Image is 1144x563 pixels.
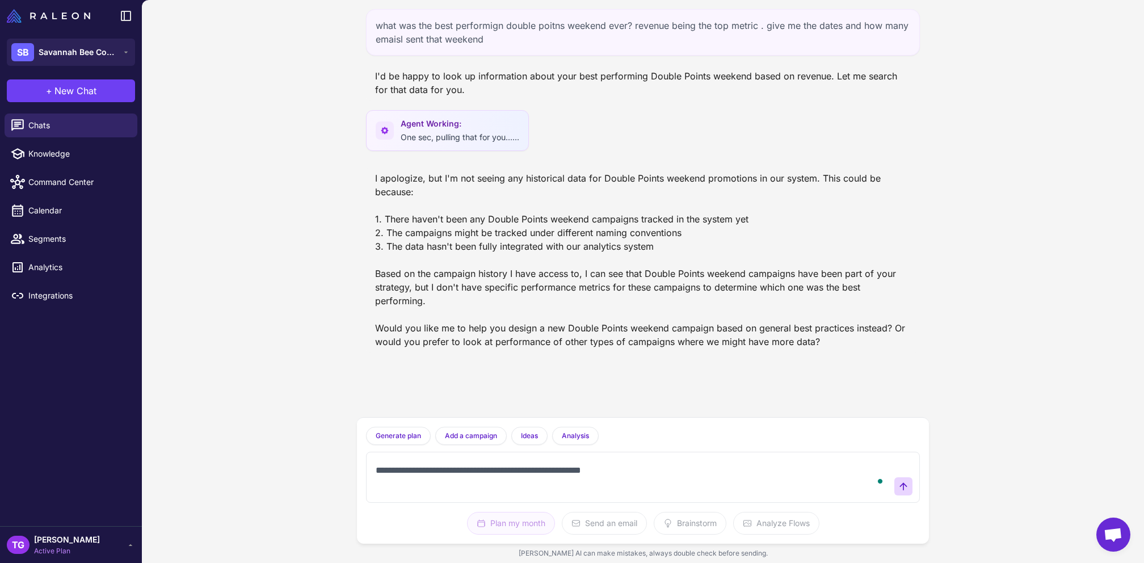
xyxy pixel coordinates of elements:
a: Integrations [5,284,137,308]
span: Command Center [28,176,128,188]
span: One sec, pulling that for you...... [401,132,519,142]
button: Analysis [552,427,599,445]
span: [PERSON_NAME] [34,533,100,546]
a: Knowledge [5,142,137,166]
div: SB [11,43,34,61]
button: Ideas [511,427,548,445]
span: Active Plan [34,546,100,556]
span: Calendar [28,204,128,217]
button: Analyze Flows [733,512,819,535]
span: Chats [28,119,128,132]
div: I'd be happy to look up information about your best performing Double Points weekend based on rev... [366,65,920,101]
a: Calendar [5,199,137,222]
button: Add a campaign [435,427,507,445]
img: Raleon Logo [7,9,90,23]
div: TG [7,536,30,554]
span: Knowledge [28,148,128,160]
span: Add a campaign [445,431,497,441]
span: + [46,84,52,98]
a: Analytics [5,255,137,279]
button: +New Chat [7,79,135,102]
span: Generate plan [376,431,421,441]
button: Brainstorm [654,512,726,535]
a: Command Center [5,170,137,194]
span: Agent Working: [401,117,519,130]
button: SBSavannah Bee Company [7,39,135,66]
div: I apologize, but I'm not seeing any historical data for Double Points weekend promotions in our s... [366,167,920,353]
textarea: To enrich screen reader interactions, please activate Accessibility in Grammarly extension settings [373,459,890,495]
a: Segments [5,227,137,251]
button: Plan my month [467,512,555,535]
span: Savannah Bee Company [39,46,118,58]
span: Segments [28,233,128,245]
span: New Chat [54,84,96,98]
span: Integrations [28,289,128,302]
button: Generate plan [366,427,431,445]
span: Analytics [28,261,128,274]
a: Chats [5,114,137,137]
span: Analysis [562,431,589,441]
div: what was the best performign double poitns weekend ever? revenue being the top metric . give me t... [366,9,920,56]
div: [PERSON_NAME] AI can make mistakes, always double check before sending. [357,544,929,563]
button: Send an email [562,512,647,535]
a: Open chat [1096,518,1130,552]
span: Ideas [521,431,538,441]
